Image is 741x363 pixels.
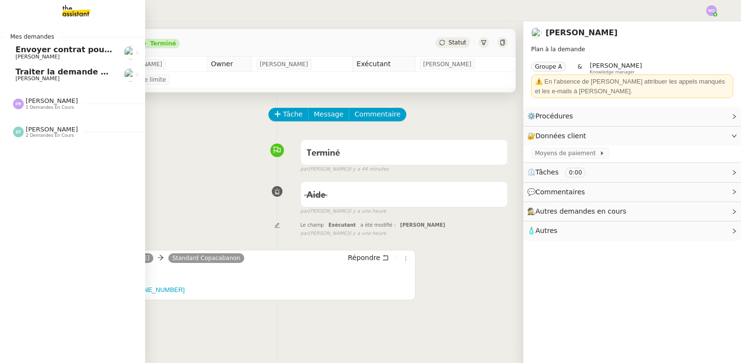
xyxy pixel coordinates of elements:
[590,70,635,75] span: Knowledge manager
[328,222,356,228] span: Exécutant
[51,267,411,280] h4: Appel reçu -
[300,165,309,174] span: par
[523,202,741,221] div: 🕵️Autres demandes en cours
[535,207,626,215] span: Autres demandes en cours
[260,59,308,69] span: [PERSON_NAME]
[360,222,396,228] span: a été modifié :
[423,59,472,69] span: [PERSON_NAME]
[300,165,389,174] small: [PERSON_NAME]
[523,183,741,202] div: 💬Commentaires
[300,222,324,228] span: Le champ
[15,45,210,54] span: Envoyer contrat pour signature électronique
[535,168,559,176] span: Tâches
[535,77,729,96] div: ⚠️ En l'absence de [PERSON_NAME] attribuer les appels manqués et les e-mails à [PERSON_NAME].
[300,207,386,216] small: [PERSON_NAME]
[13,99,24,109] img: svg
[349,108,406,121] button: Commentaire
[706,5,717,16] img: svg
[300,230,309,238] span: par
[300,207,309,216] span: par
[535,132,586,140] span: Données client
[283,109,303,120] span: Tâche
[523,163,741,182] div: ⏲️Tâches 0:00
[348,230,386,238] span: il y a une heure
[348,165,389,174] span: il y a 44 minutes
[527,168,594,176] span: ⏲️
[535,148,599,158] span: Moyens de paiement
[314,109,343,120] span: Message
[535,227,557,234] span: Autres
[128,286,185,293] ringoverc2c-84e06f14122c: Call with Ringover
[128,286,185,293] a: [PHONE_NUMBER]
[565,168,586,177] nz-tag: 0:00
[527,207,631,215] span: 🕵️
[546,28,618,37] a: [PERSON_NAME]
[150,41,176,46] div: Terminé
[124,46,137,59] img: users%2FutyFSk64t3XkVZvBICD9ZGkOt3Y2%2Favatar%2F51cb3b97-3a78-460b-81db-202cf2efb2f3
[26,105,74,110] span: 1 demandes en cours
[590,62,642,69] span: [PERSON_NAME]
[4,32,60,42] span: Mes demandes
[527,188,589,196] span: 💬
[268,108,309,121] button: Tâche
[531,28,542,38] img: users%2FnSvcPnZyQ0RA1JfSOxSfyelNlJs1%2Favatar%2Fp1050537-640x427.jpg
[535,112,573,120] span: Procédures
[353,57,415,72] td: Exécutant
[348,253,380,262] span: Répondre
[523,221,741,240] div: 🧴Autres
[523,127,741,145] div: 🔐Données client
[51,285,411,295] h5: Appel manqué de la part de
[348,207,386,216] span: il y a une heure
[307,191,326,200] span: Aide
[523,107,741,126] div: ⚙️Procédures
[300,230,386,238] small: [PERSON_NAME]
[15,54,59,60] span: [PERSON_NAME]
[13,127,24,137] img: svg
[344,252,392,263] button: Répondre
[168,254,244,262] a: Standard Copacabanon
[15,75,59,82] span: [PERSON_NAME]
[448,39,466,46] span: Statut
[26,133,74,138] span: 2 demandes en cours
[207,57,252,72] td: Owner
[124,68,137,82] img: users%2F2TyHGbgGwwZcFhdWHiwf3arjzPD2%2Favatar%2F1545394186276.jpeg
[578,62,582,74] span: &
[308,108,349,121] button: Message
[590,62,642,74] app-user-label: Knowledge manager
[527,227,557,234] span: 🧴
[26,126,78,133] span: [PERSON_NAME]
[26,97,78,104] span: [PERSON_NAME]
[531,46,585,53] span: Plan à la demande
[400,222,445,228] span: [PERSON_NAME]
[527,131,590,142] span: 🔐
[535,188,585,196] span: Commentaires
[307,149,340,158] span: Terminé
[531,62,566,72] nz-tag: Groupe A
[15,67,192,76] span: Traiter la demande de livraison de porte
[355,109,400,120] span: Commentaire
[527,111,578,122] span: ⚙️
